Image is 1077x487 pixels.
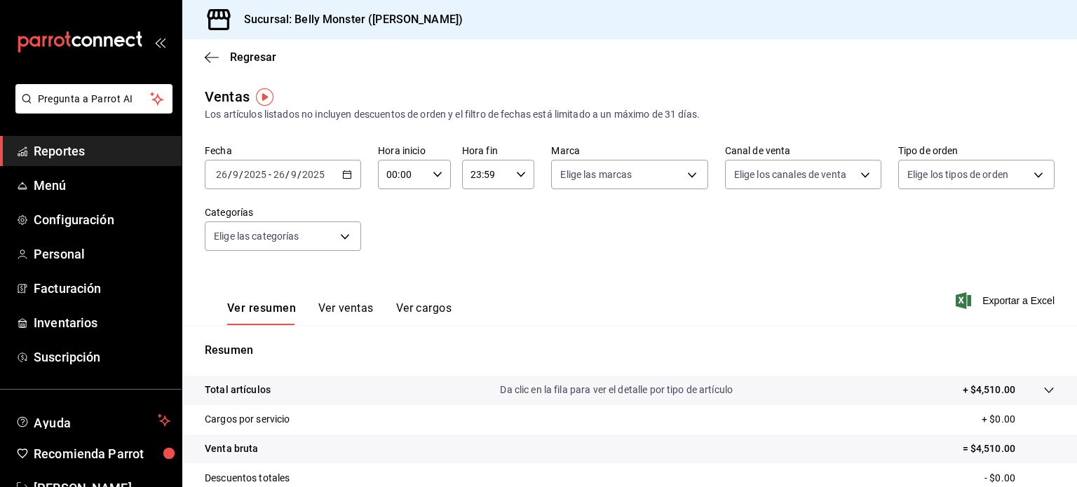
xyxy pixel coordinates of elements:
label: Marca [551,146,707,156]
button: Regresar [205,50,276,64]
span: Personal [34,245,170,263]
label: Hora fin [462,146,535,156]
p: + $4,510.00 [963,383,1015,397]
span: Elige los tipos de orden [907,167,1008,181]
span: Inventarios [34,313,170,332]
span: / [297,169,302,180]
label: Fecha [205,146,361,156]
span: Facturación [34,279,170,298]
a: Pregunta a Parrot AI [10,102,172,116]
div: navigation tabs [227,301,452,325]
button: Pregunta a Parrot AI [15,84,172,114]
input: -- [215,169,228,180]
label: Tipo de orden [898,146,1055,156]
input: -- [273,169,285,180]
span: Pregunta a Parrot AI [38,92,151,107]
span: Regresar [230,50,276,64]
button: Ver cargos [396,301,452,325]
img: Tooltip marker [256,88,273,106]
span: Menú [34,176,170,195]
input: ---- [302,169,325,180]
input: -- [290,169,297,180]
label: Canal de venta [725,146,881,156]
span: Configuración [34,210,170,229]
p: Total artículos [205,383,271,397]
p: + $0.00 [982,412,1055,427]
button: open_drawer_menu [154,36,165,48]
p: Resumen [205,342,1055,359]
span: / [228,169,232,180]
label: Categorías [205,207,361,217]
span: Elige los canales de venta [734,167,846,181]
label: Hora inicio [378,146,451,156]
span: Elige las marcas [560,167,632,181]
span: Elige las categorías [214,229,299,243]
button: Ver resumen [227,301,296,325]
span: - [269,169,271,180]
div: Ventas [205,86,250,107]
p: Descuentos totales [205,471,290,486]
button: Exportar a Excel [959,292,1055,309]
h3: Sucursal: Belly Monster ([PERSON_NAME]) [233,11,463,28]
p: Cargos por servicio [205,412,290,427]
span: Ayuda [34,412,152,429]
input: -- [232,169,239,180]
span: / [239,169,243,180]
span: Suscripción [34,348,170,366]
button: Ver ventas [318,301,374,325]
span: Recomienda Parrot [34,444,170,463]
span: / [285,169,290,180]
p: = $4,510.00 [963,441,1055,456]
p: Venta bruta [205,441,258,456]
div: Los artículos listados no incluyen descuentos de orden y el filtro de fechas está limitado a un m... [205,107,1055,122]
p: - $0.00 [984,471,1055,486]
input: ---- [243,169,267,180]
span: Reportes [34,142,170,160]
p: Da clic en la fila para ver el detalle por tipo de artículo [500,383,733,397]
